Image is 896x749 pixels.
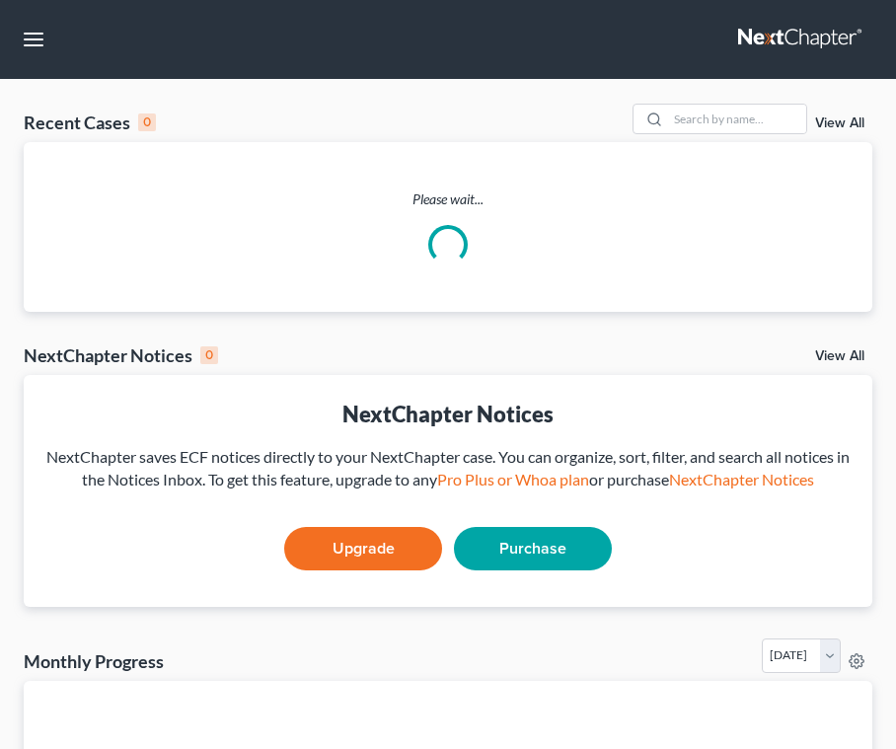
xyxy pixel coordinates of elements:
a: Upgrade [284,527,442,570]
div: 0 [138,113,156,131]
a: NextChapter Notices [669,470,814,488]
a: Pro Plus or Whoa plan [437,470,589,488]
div: Recent Cases [24,111,156,134]
div: NextChapter saves ECF notices directly to your NextChapter case. You can organize, sort, filter, ... [39,446,857,491]
div: NextChapter Notices [39,399,857,429]
a: View All [815,116,864,130]
input: Search by name... [668,105,806,133]
div: 0 [200,346,218,364]
a: Purchase [454,527,612,570]
p: Please wait... [24,189,872,209]
div: NextChapter Notices [24,343,218,367]
a: View All [815,349,864,363]
h3: Monthly Progress [24,649,164,673]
